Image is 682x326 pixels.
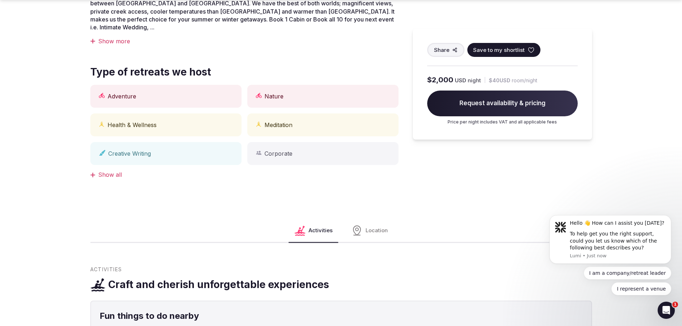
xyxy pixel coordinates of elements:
button: Save to my shortlist [467,43,540,57]
span: room/night [512,77,537,84]
span: Request availability & pricing [427,91,578,116]
span: Type of retreats we host [90,65,211,79]
span: $40 USD [489,77,510,84]
span: USD [455,77,466,84]
button: Share [427,43,464,57]
span: Save to my shortlist [473,46,525,54]
span: Activities [90,266,122,273]
div: Show all [90,171,399,179]
span: night [468,77,481,84]
h4: Fun things to do nearby [100,310,583,322]
span: 1 [672,302,678,307]
div: Show more [90,37,399,45]
span: Share [434,46,449,54]
h3: Craft and cherish unforgettable experiences [108,278,329,292]
span: $2,000 [427,75,453,85]
p: Price per night includes VAT and all applicable fees [427,119,578,125]
span: Location [366,227,388,234]
iframe: Intercom notifications message [539,204,682,307]
div: | [484,76,486,84]
span: Activities [309,227,333,234]
iframe: Intercom live chat [658,302,675,319]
